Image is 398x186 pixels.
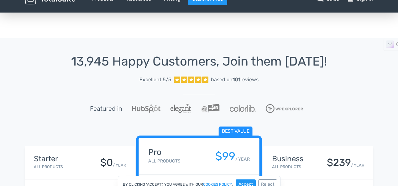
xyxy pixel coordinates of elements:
small: / YEAR [235,156,250,162]
strong: 101 [233,77,240,82]
div: $239 [327,157,351,168]
small: All Products [272,164,301,169]
div: based on reviews [211,76,259,83]
img: WPExplorer [266,104,303,113]
div: $0 [100,157,113,168]
small: All Products [34,164,63,169]
img: ElegantThemes [170,104,191,113]
small: / YEAR [113,162,126,168]
img: Hubspot [132,104,160,113]
h4: Business [272,155,303,163]
small: / YEAR [351,162,364,168]
span: Best value [219,127,253,136]
h1: 13,945 Happy Customers, Join them [DATE]! [25,55,373,68]
small: All Products [148,158,180,164]
a: Excellent 5/5 based on101reviews [25,73,373,86]
h4: Starter [34,155,63,163]
span: Excellent 5/5 [139,76,171,83]
h4: Pro [148,148,180,157]
img: WPLift [201,104,220,113]
div: $99 [215,150,235,162]
h5: Featured in [90,105,122,112]
img: Colorlib [230,105,255,112]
